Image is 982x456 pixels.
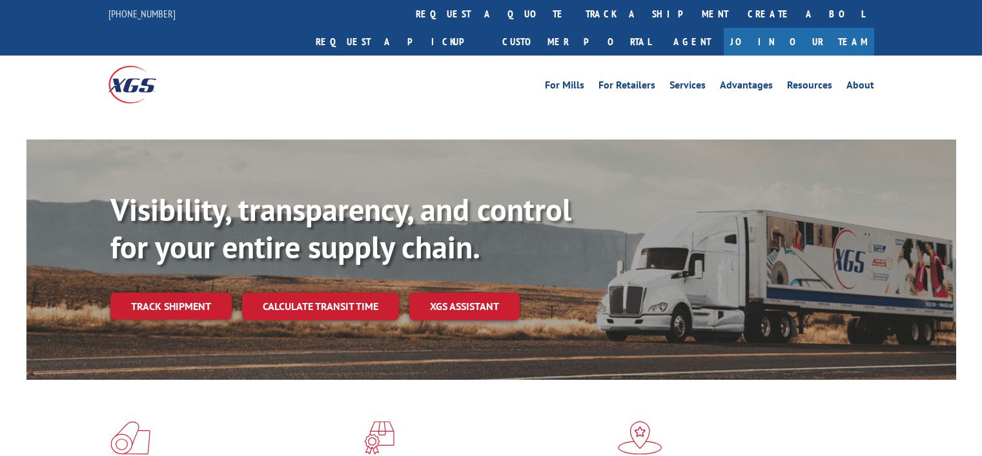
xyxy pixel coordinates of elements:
[846,80,874,94] a: About
[787,80,832,94] a: Resources
[110,421,150,455] img: xgs-icon-total-supply-chain-intelligence-red
[306,28,493,56] a: Request a pickup
[598,80,655,94] a: For Retailers
[724,28,874,56] a: Join Our Team
[720,80,773,94] a: Advantages
[660,28,724,56] a: Agent
[409,293,520,320] a: XGS ASSISTANT
[110,293,232,320] a: Track shipment
[364,421,394,455] img: xgs-icon-focused-on-flooring-red
[108,7,176,20] a: [PHONE_NUMBER]
[670,80,706,94] a: Services
[493,28,660,56] a: Customer Portal
[618,421,662,455] img: xgs-icon-flagship-distribution-model-red
[242,293,399,320] a: Calculate transit time
[110,189,571,267] b: Visibility, transparency, and control for your entire supply chain.
[545,80,584,94] a: For Mills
